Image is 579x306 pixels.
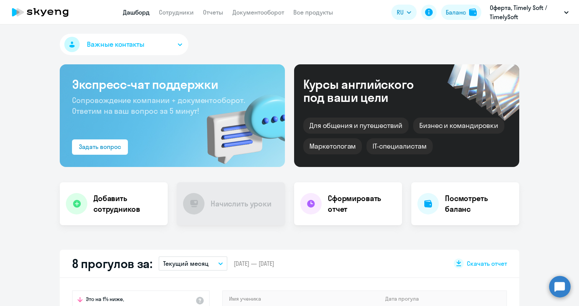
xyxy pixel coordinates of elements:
div: Задать вопрос [79,142,121,151]
button: Оферта, Timely Soft / TimelySoft [486,3,572,21]
div: Для общения и путешествий [303,118,409,134]
a: Все продукты [293,8,333,16]
h4: Добавить сотрудников [93,193,162,214]
h2: 8 прогулов за: [72,256,152,271]
a: Документооборот [232,8,284,16]
div: Маркетологам [303,138,362,154]
div: Курсы английского под ваши цели [303,78,434,104]
button: Важные контакты [60,34,188,55]
p: Текущий месяц [163,259,209,268]
div: Бизнес и командировки [413,118,504,134]
h4: Посмотреть баланс [445,193,513,214]
h4: Сформировать отчет [328,193,396,214]
span: [DATE] — [DATE] [234,259,274,268]
img: balance [469,8,477,16]
p: Оферта, Timely Soft / TimelySoft [490,3,561,21]
span: Важные контакты [87,39,144,49]
button: RU [391,5,417,20]
img: bg-img [196,81,285,167]
span: RU [397,8,404,17]
button: Задать вопрос [72,139,128,155]
a: Сотрудники [159,8,194,16]
div: Баланс [446,8,466,17]
div: IT-специалистам [366,138,432,154]
a: Отчеты [203,8,223,16]
button: Текущий месяц [159,256,227,271]
span: Сопровождение компании + документооборот. Ответим на ваш вопрос за 5 минут! [72,95,245,116]
span: Это на 1% ниже, [86,296,124,305]
h4: Начислить уроки [211,198,272,209]
span: Скачать отчет [467,259,507,268]
a: Дашборд [123,8,150,16]
h3: Экспресс-чат поддержки [72,77,273,92]
button: Балансbalance [441,5,481,20]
